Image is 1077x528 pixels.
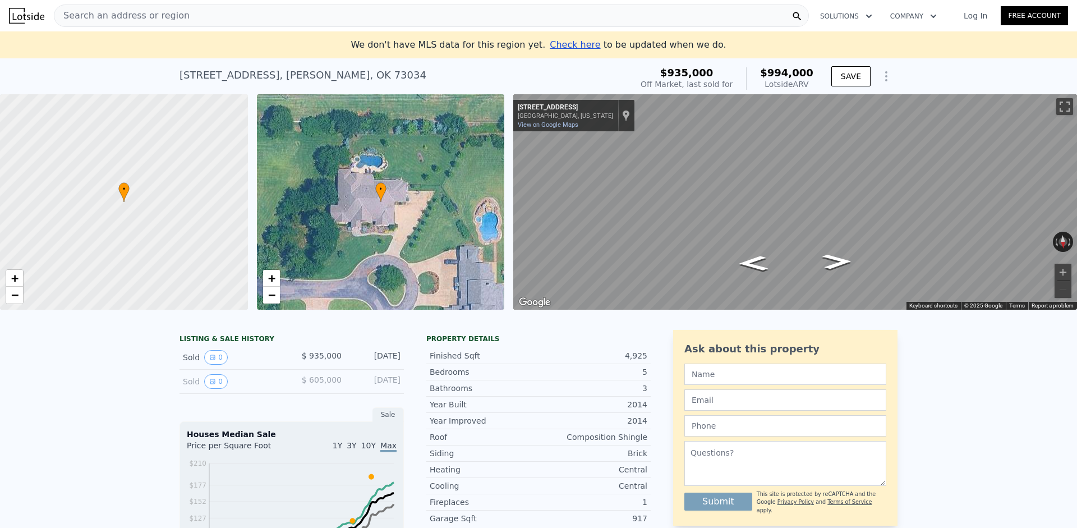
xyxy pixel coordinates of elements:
a: Show location on map [622,109,630,122]
span: • [375,184,386,194]
div: [DATE] [351,374,401,389]
div: Brick [538,448,647,459]
div: [STREET_ADDRESS] , [PERSON_NAME] , OK 73034 [179,67,426,83]
span: − [11,288,19,302]
div: 4,925 [538,350,647,361]
button: Zoom in [1055,264,1071,281]
button: SAVE [831,66,871,86]
div: • [118,182,130,202]
div: Composition Shingle [538,431,647,443]
div: 1 [538,497,647,508]
div: LISTING & SALE HISTORY [179,334,404,346]
span: 1Y [333,441,342,450]
path: Go West, E Waterloo Rd [810,250,864,273]
a: Log In [950,10,1001,21]
button: View historical data [204,374,228,389]
button: Company [881,6,946,26]
div: Sold [183,374,283,389]
a: Open this area in Google Maps (opens a new window) [516,295,553,310]
div: Bathrooms [430,383,538,394]
span: + [11,271,19,285]
input: Name [684,364,886,385]
div: 2014 [538,399,647,410]
span: $935,000 [660,67,714,79]
div: Central [538,480,647,492]
div: Year Improved [430,415,538,426]
div: [GEOGRAPHIC_DATA], [US_STATE] [518,112,613,120]
span: + [268,271,275,285]
div: 917 [538,513,647,524]
button: Show Options [875,65,897,88]
a: Zoom in [6,270,23,287]
img: Lotside [9,8,44,24]
span: $ 935,000 [302,351,342,360]
button: Reset the view [1058,232,1067,252]
span: $994,000 [760,67,813,79]
a: Privacy Policy [777,499,814,505]
span: 10Y [361,441,376,450]
div: Sold [183,350,283,365]
span: Search an address or region [54,9,190,22]
button: Submit [684,493,752,511]
div: [STREET_ADDRESS] [518,103,613,112]
div: Ask about this property [684,341,886,357]
tspan: $210 [189,460,206,467]
button: Solutions [811,6,881,26]
div: to be updated when we do. [550,38,726,52]
div: We don't have MLS data for this region yet. [351,38,726,52]
div: Price per Square Foot [187,440,292,458]
span: − [268,288,275,302]
input: Phone [684,415,886,437]
div: Property details [426,334,651,343]
path: Go East, E Waterloo Rd [726,252,780,274]
div: Central [538,464,647,475]
div: This site is protected by reCAPTCHA and the Google and apply. [757,490,886,515]
a: Report a problem [1032,302,1074,309]
tspan: $177 [189,481,206,489]
a: Zoom out [6,287,23,304]
div: Lotside ARV [760,79,813,90]
span: $ 605,000 [302,375,342,384]
div: Map [513,94,1077,310]
a: Terms of Service [827,499,872,505]
div: 3 [538,383,647,394]
div: Siding [430,448,538,459]
div: Garage Sqft [430,513,538,524]
button: Rotate clockwise [1067,232,1074,252]
button: Keyboard shortcuts [909,302,958,310]
div: Finished Sqft [430,350,538,361]
div: • [375,182,386,202]
div: Off Market, last sold for [641,79,733,90]
div: Sale [372,407,404,422]
tspan: $127 [189,515,206,522]
div: [DATE] [351,350,401,365]
span: © 2025 Google [964,302,1002,309]
span: Max [380,441,397,452]
a: Free Account [1001,6,1068,25]
span: • [118,184,130,194]
button: Zoom out [1055,281,1071,298]
input: Email [684,389,886,411]
button: Rotate counterclockwise [1053,232,1059,252]
a: Zoom in [263,270,280,287]
div: Roof [430,431,538,443]
button: View historical data [204,350,228,365]
span: 3Y [347,441,356,450]
div: Houses Median Sale [187,429,397,440]
a: Terms (opens in new tab) [1009,302,1025,309]
tspan: $152 [189,498,206,506]
a: View on Google Maps [518,121,578,128]
span: Check here [550,39,600,50]
img: Google [516,295,553,310]
div: Heating [430,464,538,475]
div: 2014 [538,415,647,426]
a: Zoom out [263,287,280,304]
button: Toggle fullscreen view [1056,98,1073,115]
div: Fireplaces [430,497,538,508]
div: Year Built [430,399,538,410]
div: Bedrooms [430,366,538,378]
div: Street View [513,94,1077,310]
div: Cooling [430,480,538,492]
div: 5 [538,366,647,378]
